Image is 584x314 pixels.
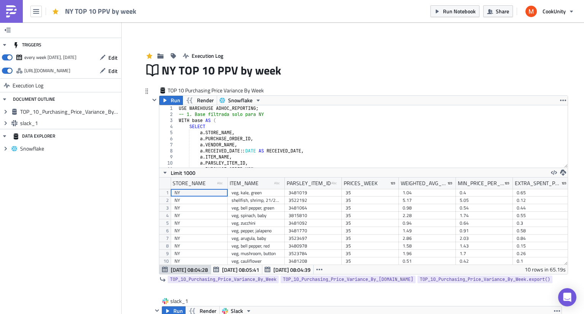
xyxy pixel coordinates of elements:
[521,3,578,20] button: CookUnity
[401,178,448,189] div: WEIGHTED_AVG_PRICE_WEEK
[182,96,217,105] button: Render
[346,242,395,250] div: 35
[96,65,121,77] button: Edit
[517,189,566,197] div: 0.65
[346,257,395,265] div: 35
[168,276,279,283] a: TOP_10_Purchasing_Price_Variance_By_Week
[170,276,276,283] span: TOP_10_Purchasing_Price_Variance_By_Week
[525,265,566,274] div: 10 rows in 65.19s
[460,235,509,242] div: 2.03
[20,145,119,152] span: Snowflake
[232,250,281,257] div: veg, mushroom, button
[403,204,452,212] div: 0.98
[289,257,338,265] div: 3481208
[543,7,566,15] span: CookUnity
[517,242,566,250] div: 0.15
[171,266,208,274] span: [DATE] 08:04:28
[403,219,452,227] div: 0.94
[159,136,178,142] div: 6
[273,266,311,274] span: [DATE] 08:04:39
[232,257,281,265] div: veg, cauliflower
[417,276,552,283] a: TOP_10_Purchasing_Price_Variance_By_Week.export()
[232,242,281,250] div: veg, bell pepper, red
[460,227,509,235] div: 0.91
[20,120,119,127] span: slack_1
[168,87,265,94] span: TOP 10 Purchasing Price Variance By Week
[13,38,41,52] div: TRIGGERS
[460,197,509,204] div: 5.05
[232,235,281,242] div: veg, arugula, baby
[517,219,566,227] div: 0.3
[289,250,338,257] div: 3523784
[525,5,538,18] img: Avatar
[344,178,378,189] div: PRICES_WEEK
[179,50,227,62] button: Execution Log
[517,204,566,212] div: 0.44
[232,227,281,235] div: veg, pepper, jalapeno
[346,204,395,212] div: 35
[346,212,395,219] div: 35
[230,178,259,189] div: ITEM_NAME
[222,266,259,274] span: [DATE] 08:05:41
[159,160,178,166] div: 10
[460,212,509,219] div: 1.74
[108,67,117,75] span: Edit
[289,189,338,197] div: 3481019
[171,169,195,177] span: Limit 1000
[159,124,178,130] div: 4
[150,95,159,105] button: Hide content
[403,227,452,235] div: 1.49
[175,197,224,204] div: NY
[443,7,476,15] span: Run Notebook
[24,65,70,76] div: https://pushmetrics.io/api/v1/report/wVoznVkoA1/webhook?token=160f4fb423644e1d86630e9ee9ea30a3
[232,197,281,204] div: shellfish, shrimp, 21/25, tail-off
[159,148,178,154] div: 8
[159,265,211,274] button: [DATE] 08:04:28
[289,204,338,212] div: 3481064
[262,265,314,274] button: [DATE] 08:04:39
[175,250,224,257] div: NY
[287,178,331,189] div: PARSLEY_ITEM_ID
[517,235,566,242] div: 0.84
[228,96,252,105] span: Snowflake
[517,227,566,235] div: 0.58
[289,227,338,235] div: 3481770
[420,276,550,283] span: TOP_10_Purchasing_Price_Variance_By_Week.export()
[289,219,338,227] div: 3481092
[175,189,224,197] div: NY
[217,96,264,105] button: Snowflake
[5,5,17,17] img: PushMetrics
[3,3,381,9] body: Rich Text Area. Press ALT-0 for help.
[403,257,452,265] div: 0.51
[197,96,214,105] span: Render
[517,257,566,265] div: 0.1
[517,197,566,204] div: 0.12
[162,63,282,78] span: NY TOP 10 PPV by week
[517,212,566,219] div: 0.55
[403,197,452,204] div: 5.17
[159,154,178,160] div: 9
[211,265,262,274] button: [DATE] 08:05:41
[159,166,178,172] div: 11
[175,212,224,219] div: NY
[346,189,395,197] div: 35
[496,7,509,15] span: Share
[232,219,281,227] div: veg, zucchini
[232,212,281,219] div: veg, spinach, baby
[13,79,43,92] span: Execution Log
[430,5,479,17] button: Run Notebook
[159,117,178,124] div: 3
[403,212,452,219] div: 2.28
[159,96,183,105] button: Run
[283,276,413,283] span: TOP_10_Purchasing_Price_Variance_By_[DOMAIN_NAME]
[403,242,452,250] div: 1.58
[13,92,55,106] div: DOCUMENT OUTLINE
[192,52,223,60] span: Execution Log
[515,178,562,189] div: EXTRA_SPENT_PER_LB
[159,111,178,117] div: 2
[96,52,121,63] button: Edit
[346,219,395,227] div: 35
[170,297,201,305] span: slack_1
[460,250,509,257] div: 1.7
[346,227,395,235] div: 35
